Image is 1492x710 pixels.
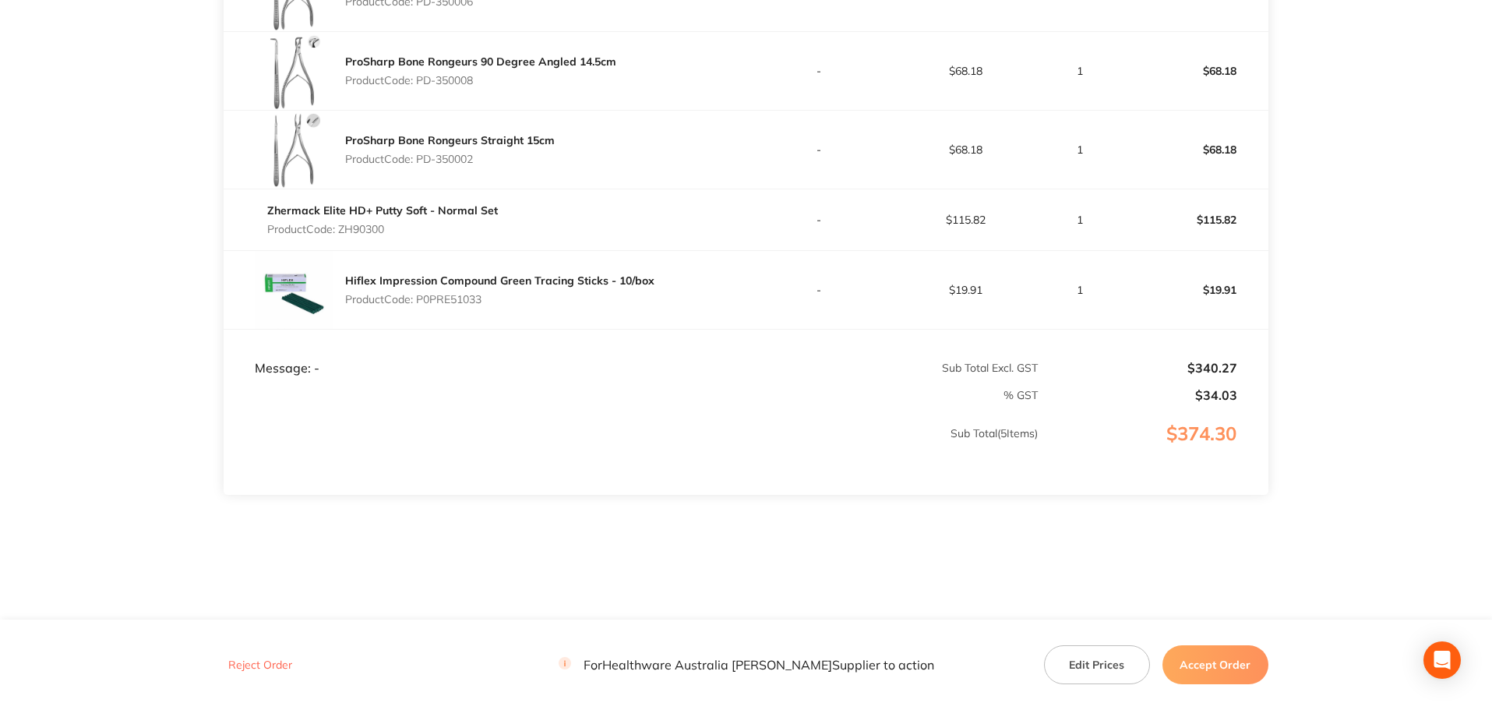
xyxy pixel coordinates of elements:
[893,284,1038,296] p: $19.91
[1123,271,1268,309] p: $19.91
[1423,641,1461,679] div: Open Intercom Messenger
[345,74,616,87] p: Product Code: PD-350008
[747,362,1038,374] p: Sub Total Excl. GST
[224,329,746,376] td: Message: -
[267,223,498,235] p: Product Code: ZH90300
[224,389,1038,401] p: % GST
[345,293,654,306] p: Product Code: P0PRE51033
[224,658,297,672] button: Reject Order
[255,111,333,189] img: OWMyMXU0Yg
[267,203,498,217] a: Zhermack Elite HD+ Putty Soft - Normal Set
[345,153,555,165] p: Product Code: PD-350002
[255,32,333,110] img: eW4zM2M1bQ
[747,214,892,226] p: -
[559,657,934,672] p: For Healthware Australia [PERSON_NAME] Supplier to action
[1039,284,1121,296] p: 1
[1123,201,1268,238] p: $115.82
[893,214,1038,226] p: $115.82
[255,251,333,329] img: cmh2d2t2cQ
[893,143,1038,156] p: $68.18
[345,133,555,147] a: ProSharp Bone Rongeurs Straight 15cm
[1123,131,1268,168] p: $68.18
[345,274,654,288] a: Hiflex Impression Compound Green Tracing Sticks - 10/box
[747,65,892,77] p: -
[893,65,1038,77] p: $68.18
[1039,65,1121,77] p: 1
[1039,361,1237,375] p: $340.27
[1039,388,1237,402] p: $34.03
[1123,52,1268,90] p: $68.18
[747,143,892,156] p: -
[1039,214,1121,226] p: 1
[1162,645,1268,684] button: Accept Order
[345,55,616,69] a: ProSharp Bone Rongeurs 90 Degree Angled 14.5cm
[224,427,1038,471] p: Sub Total ( 5 Items)
[1039,143,1121,156] p: 1
[1039,423,1268,476] p: $374.30
[747,284,892,296] p: -
[1044,645,1150,684] button: Edit Prices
